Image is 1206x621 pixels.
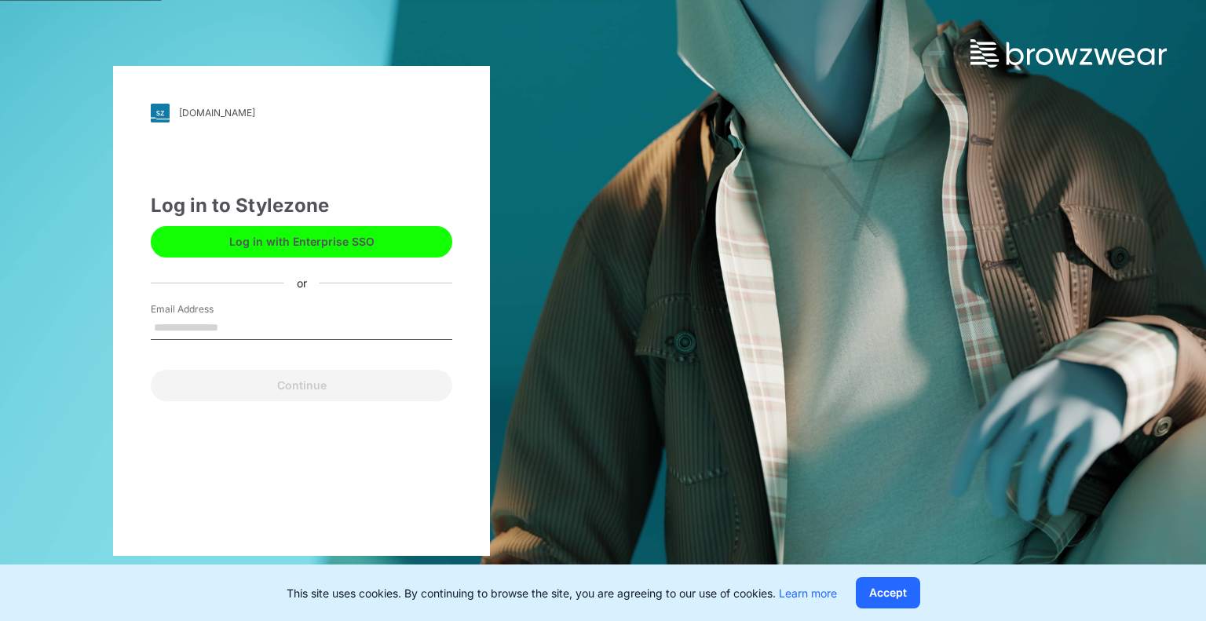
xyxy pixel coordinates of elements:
div: or [284,275,320,291]
button: Accept [856,577,920,608]
img: browzwear-logo.73288ffb.svg [970,39,1167,68]
button: Log in with Enterprise SSO [151,226,452,258]
div: [DOMAIN_NAME] [179,107,255,119]
img: svg+xml;base64,PHN2ZyB3aWR0aD0iMjgiIGhlaWdodD0iMjgiIHZpZXdCb3g9IjAgMCAyOCAyOCIgZmlsbD0ibm9uZSIgeG... [151,104,170,122]
div: Log in to Stylezone [151,192,452,220]
p: This site uses cookies. By continuing to browse the site, you are agreeing to our use of cookies. [287,585,837,601]
a: [DOMAIN_NAME] [151,104,452,122]
label: Email Address [151,302,261,316]
a: Learn more [779,586,837,600]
